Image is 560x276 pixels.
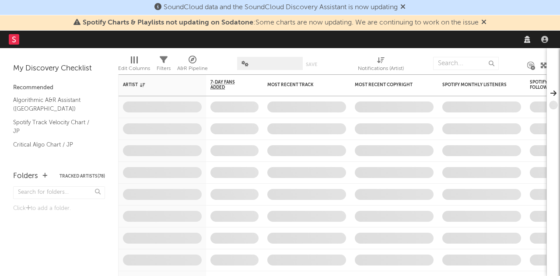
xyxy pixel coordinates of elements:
[13,95,96,113] a: Algorithmic A&R Assistant ([GEOGRAPHIC_DATA])
[267,82,333,87] div: Most Recent Track
[210,80,245,90] span: 7-Day Fans Added
[59,174,105,178] button: Tracked Artists(78)
[358,63,404,74] div: Notifications (Artist)
[164,4,398,11] span: SoundCloud data and the SoundCloud Discovery Assistant is now updating
[177,52,208,78] div: A&R Pipeline
[13,154,96,164] a: Shazam Top 200 / JP
[13,63,105,74] div: My Discovery Checklist
[306,62,317,67] button: Save
[433,57,499,70] input: Search...
[481,19,486,26] span: Dismiss
[355,82,420,87] div: Most Recent Copyright
[13,118,96,136] a: Spotify Track Velocity Chart / JP
[118,52,150,78] div: Edit Columns
[13,203,105,214] div: Click to add a folder.
[123,82,189,87] div: Artist
[13,186,105,199] input: Search for folders...
[177,63,208,74] div: A&R Pipeline
[83,19,479,26] span: : Some charts are now updating. We are continuing to work on the issue
[157,52,171,78] div: Filters
[13,140,96,150] a: Critical Algo Chart / JP
[400,4,406,11] span: Dismiss
[13,171,38,182] div: Folders
[118,63,150,74] div: Edit Columns
[358,52,404,78] div: Notifications (Artist)
[157,63,171,74] div: Filters
[83,19,253,26] span: Spotify Charts & Playlists not updating on Sodatone
[13,83,105,93] div: Recommended
[442,82,508,87] div: Spotify Monthly Listeners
